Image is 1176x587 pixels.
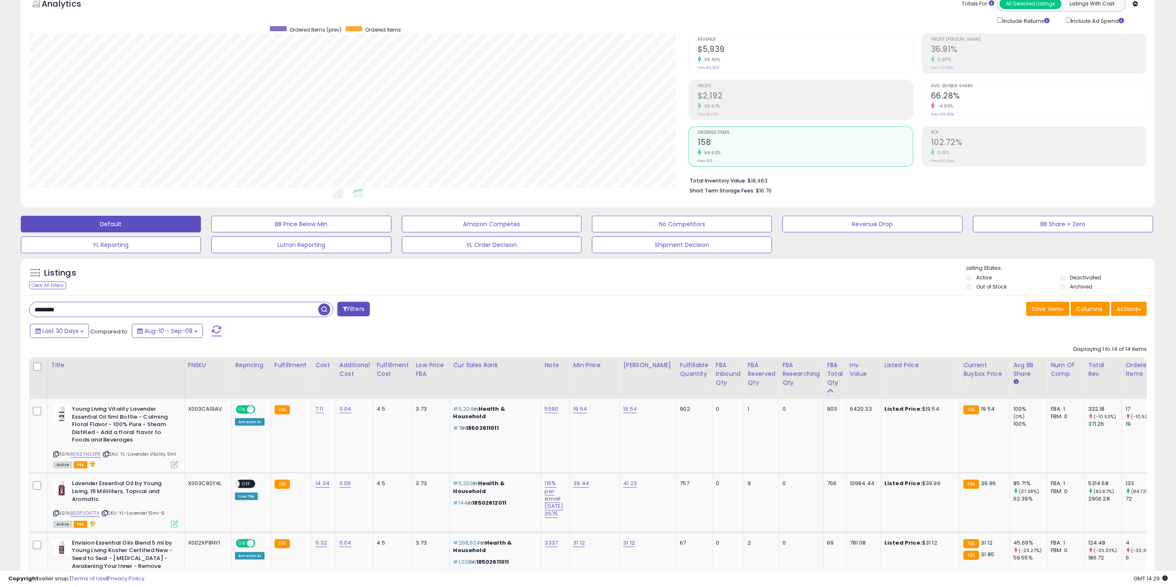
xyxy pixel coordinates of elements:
small: Prev: 102.54% [931,158,954,163]
span: All listings currently available for purchase on Amazon [53,461,72,469]
div: X003C9SY4L [188,480,225,487]
div: FBA: 1 [1051,405,1078,413]
small: 0.18% [935,150,950,156]
button: Save View [1026,302,1070,316]
div: 0 [716,405,738,413]
button: BB Share = Zero [973,216,1153,232]
div: FBA Researching Qty [782,361,820,387]
div: Num of Comp. [1051,361,1081,378]
div: 2906.28 [1088,495,1122,503]
button: No Competitors [592,216,772,232]
small: FBA [963,480,979,489]
button: Revenue Drop [782,216,963,232]
div: 45.69% [1013,539,1047,547]
small: 68.45% [701,57,720,63]
img: 41KtGk9sJZL._SL40_.jpg [53,480,70,496]
span: Ordered Items [365,26,401,33]
div: 124.48 [1088,539,1122,547]
small: Prev: 36.58% [931,65,953,70]
span: 31.85 [981,550,995,558]
small: (-33.33%) [1131,547,1154,554]
span: 19.54 [981,405,995,413]
a: 14.34 [315,479,329,488]
small: FBA [275,405,290,414]
span: OFF [240,481,253,488]
div: 69 [827,539,840,547]
div: $31.12 [884,539,953,547]
div: 371.26 [1088,420,1122,428]
a: 41.23 [623,479,637,488]
button: YL Reporting [21,237,201,253]
small: Prev: $3,526 [698,65,719,70]
span: OFF [254,540,267,547]
small: (0%) [1013,413,1025,420]
small: (37.38%) [1019,488,1039,495]
a: 0.06 [339,479,351,488]
div: 4 [1126,539,1159,547]
span: 18502612011 [472,499,506,507]
button: Amazon Competes [402,216,582,232]
div: 17 [1126,405,1159,413]
span: OFF [254,406,267,413]
small: FBA [963,539,979,548]
p: Listing States: [966,264,1155,272]
button: Columns [1071,302,1110,316]
a: 115% per email [DATE] 3575 [545,479,564,518]
div: Note [545,361,567,370]
span: Health & Household [453,405,505,420]
div: 59.55% [1013,554,1047,562]
button: Actions [1111,302,1147,316]
div: Title [51,361,181,370]
h2: 158 [698,138,913,149]
a: Privacy Policy [108,575,144,582]
span: 18502611011 [466,424,499,432]
div: seller snap | | [8,575,144,583]
div: 3.73 [416,539,443,547]
a: 19.54 [573,405,587,413]
span: | SKU: YL-Lavender Vitality 5ml [102,451,176,457]
span: $16.70 [756,187,772,195]
small: FBA [275,480,290,489]
img: 31DkSECo01L._SL40_.jpg [53,539,70,556]
div: 757 [680,480,706,487]
div: 0 [782,405,817,413]
div: FBA: 1 [1051,480,1078,487]
a: 31.12 [573,539,585,547]
div: Fulfillment [275,361,308,370]
label: Archived [1070,283,1093,290]
a: 39.44 [573,479,589,488]
div: 100% [1013,420,1047,428]
span: Ordered Items (prev) [290,26,342,33]
div: 2 [748,539,772,547]
span: 18502611011 [476,558,509,566]
a: 31.12 [623,539,635,547]
strong: Copyright [8,575,39,582]
span: Profit [PERSON_NAME] [931,37,1146,42]
div: Fulfillable Quantity [680,361,709,378]
div: 186.72 [1088,554,1122,562]
div: FBA Reserved Qty [748,361,775,387]
a: 11.32 [315,539,327,547]
div: 5314.68 [1088,480,1122,487]
a: 7.11 [315,405,323,413]
span: 39.96 [981,479,996,487]
span: 31.12 [981,539,993,547]
div: FBA Total Qty [827,361,843,387]
div: 0 [782,480,817,487]
div: Low. FBA [235,493,257,500]
div: 902 [680,405,706,413]
span: #268,624 [453,539,480,547]
div: 781.08 [850,539,874,547]
div: FBA: 1 [1051,539,1078,547]
a: 3337 [545,539,558,547]
h5: Listings [44,267,76,279]
div: Include Ad Spend [1060,16,1138,25]
div: 903 [827,405,840,413]
span: #7 [453,424,461,432]
small: (82.87%) [1094,488,1114,495]
div: Fulfillment Cost [377,361,409,378]
label: Deactivated [1070,274,1102,281]
button: Last 30 Days [30,324,89,338]
button: Lutron Reporting [211,237,391,253]
span: Last 30 Days [42,327,79,335]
